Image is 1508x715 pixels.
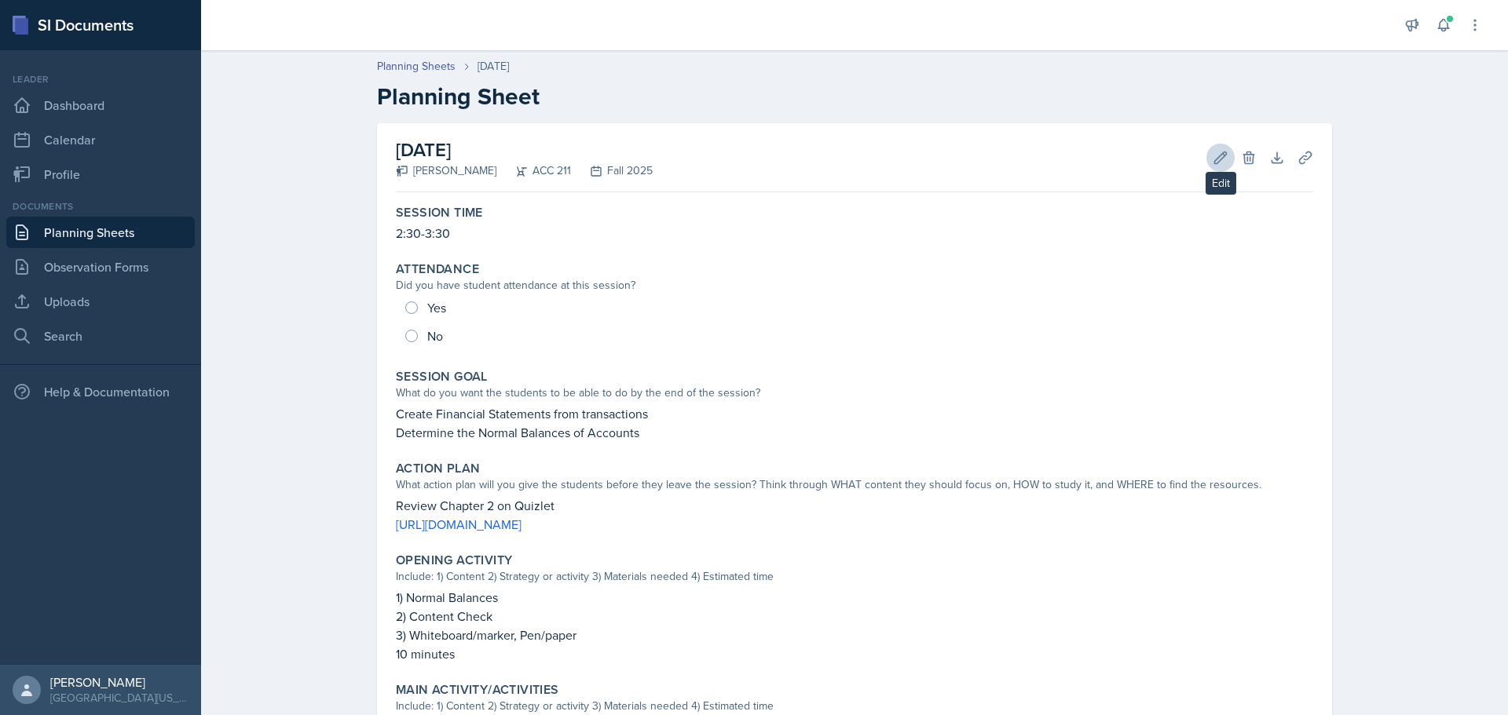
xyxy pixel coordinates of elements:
label: Attendance [396,261,479,277]
a: Observation Forms [6,251,195,283]
button: Edit [1206,144,1235,172]
label: Action Plan [396,461,480,476]
p: 2:30-3:30 [396,224,1313,243]
a: Planning Sheets [377,58,456,75]
h2: Planning Sheet [377,82,1332,111]
div: Fall 2025 [571,162,653,179]
div: Include: 1) Content 2) Strategy or activity 3) Materials needed 4) Estimated time [396,568,1313,585]
label: Main Activity/Activities [396,682,559,698]
div: Documents [6,199,195,213]
div: What action plan will you give the students before they leave the session? Think through WHAT con... [396,476,1313,493]
p: 3) Whiteboard/marker, Pen/paper [396,626,1313,644]
p: Review Chapter 2 on Quizlet [396,496,1313,515]
div: Leader [6,72,195,86]
h2: [DATE] [396,136,653,164]
p: Create Financial Statements from transactions [396,404,1313,423]
div: [DATE] [478,58,509,75]
label: Session Time [396,205,483,221]
div: [PERSON_NAME] [396,162,496,179]
p: 10 minutes [396,644,1313,663]
a: Calendar [6,124,195,155]
div: What do you want the students to be able to do by the end of the session? [396,385,1313,401]
p: Determine the Normal Balances of Accounts [396,423,1313,442]
div: [PERSON_NAME] [50,674,188,690]
a: Planning Sheets [6,217,195,248]
p: 1) Normal Balances [396,588,1313,607]
div: Did you have student attendance at this session? [396,277,1313,294]
a: Dashboard [6,89,195,121]
div: Include: 1) Content 2) Strategy or activity 3) Materials needed 4) Estimated time [396,698,1313,714]
a: Uploads [6,286,195,317]
label: Session Goal [396,369,488,385]
label: Opening Activity [396,553,512,568]
p: 2) Content Check [396,607,1313,626]
a: Profile [6,159,195,190]
div: [GEOGRAPHIC_DATA][US_STATE] in [GEOGRAPHIC_DATA] [50,690,188,706]
div: Help & Documentation [6,376,195,407]
a: Search [6,320,195,352]
div: ACC 211 [496,162,571,179]
a: [URL][DOMAIN_NAME] [396,516,522,533]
